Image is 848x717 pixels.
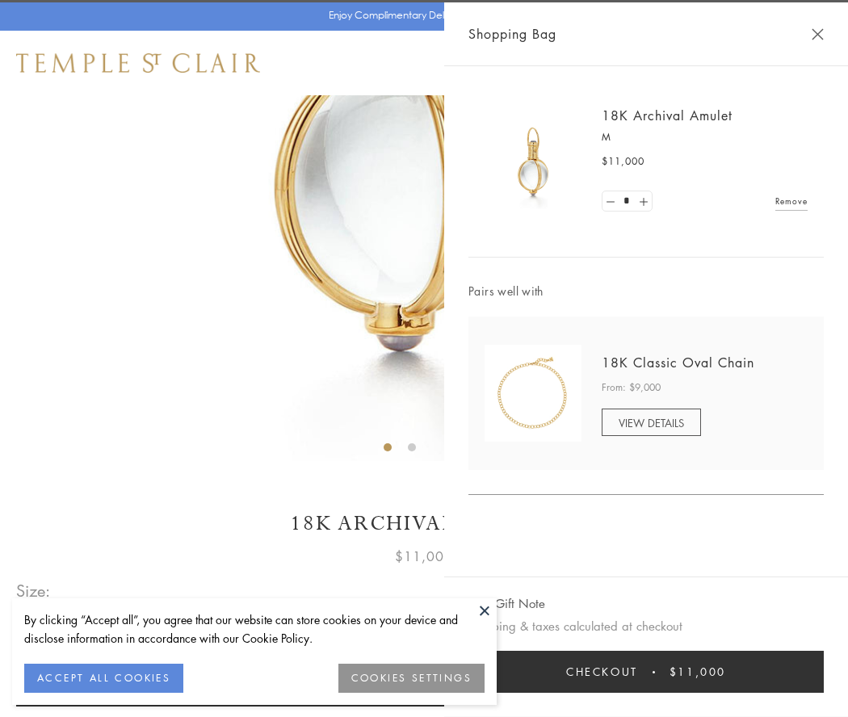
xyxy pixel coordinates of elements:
[602,153,644,170] span: $11,000
[812,28,824,40] button: Close Shopping Bag
[775,192,808,210] a: Remove
[468,593,545,614] button: Add Gift Note
[395,546,453,567] span: $11,000
[468,651,824,693] button: Checkout $11,000
[16,53,260,73] img: Temple St. Clair
[602,354,754,371] a: 18K Classic Oval Chain
[602,191,619,212] a: Set quantity to 0
[24,664,183,693] button: ACCEPT ALL COOKIES
[24,610,485,648] div: By clicking “Accept all”, you agree that our website can store cookies on your device and disclos...
[485,113,581,210] img: 18K Archival Amulet
[338,664,485,693] button: COOKIES SETTINGS
[602,107,733,124] a: 18K Archival Amulet
[635,191,651,212] a: Set quantity to 2
[485,345,581,442] img: N88865-OV18
[602,409,701,436] a: VIEW DETAILS
[602,379,661,396] span: From: $9,000
[468,616,824,636] p: Shipping & taxes calculated at checkout
[619,415,684,430] span: VIEW DETAILS
[329,7,512,23] p: Enjoy Complimentary Delivery & Returns
[16,509,832,538] h1: 18K Archival Amulet
[602,129,808,145] p: M
[670,663,726,681] span: $11,000
[16,577,52,604] span: Size:
[468,23,556,44] span: Shopping Bag
[566,663,638,681] span: Checkout
[468,282,824,300] span: Pairs well with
